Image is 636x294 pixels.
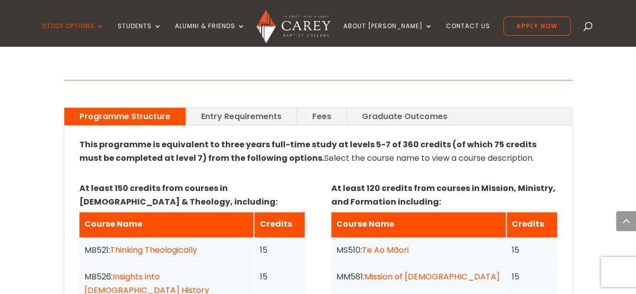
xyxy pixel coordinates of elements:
div: 15 [259,243,300,257]
a: Study Options [42,23,105,46]
div: Credits [512,217,552,231]
div: Credits [259,217,300,231]
a: Mission of [DEMOGRAPHIC_DATA] [365,270,500,282]
strong: This programme is equivalent to three years full-time study at levels 5-7 of 360 credits (of whic... [79,139,536,164]
span: Select the course name to view a course description. [79,139,536,164]
div: 15 [512,243,552,257]
div: Course Name [84,217,249,231]
a: Entry Requirements [186,108,297,125]
a: Alumni & Friends [175,23,245,46]
div: MB521: [84,243,249,257]
div: MM581: [336,269,501,283]
div: MS510: [336,243,501,257]
div: Course Name [336,217,501,231]
div: 15 [259,269,300,283]
p: At least 150 credits from courses in [DEMOGRAPHIC_DATA] & Theology, including: [79,181,305,209]
a: Te Ao Māori [362,244,409,256]
a: Contact Us [446,23,490,46]
p: At least 120 credits from courses in Mission, Ministry, and Formation including: [331,181,557,209]
a: Apply Now [503,17,571,36]
a: Thinking Theologically [110,244,197,256]
img: Carey Baptist College [256,10,330,43]
div: 15 [512,269,552,283]
a: Students [118,23,162,46]
a: Programme Structure [64,108,186,125]
a: Graduate Outcomes [347,108,463,125]
a: Fees [297,108,346,125]
a: About [PERSON_NAME] [343,23,433,46]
